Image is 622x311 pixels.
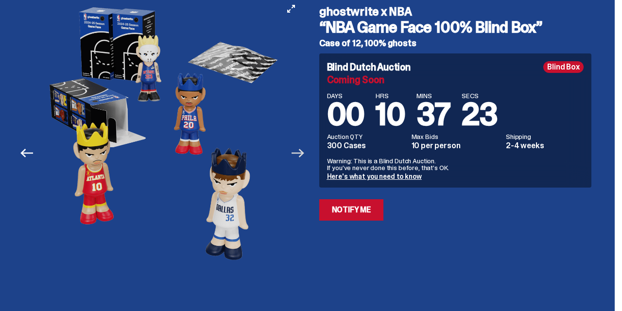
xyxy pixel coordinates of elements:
a: Notify Me [319,199,384,221]
p: Warning: This is a Blind Dutch Auction. If you’ve never done this before, that’s OK. [327,157,584,171]
div: Coming Soon [327,75,584,85]
h4: Blind Dutch Auction [327,62,411,72]
h4: ghostwrite x NBA [319,6,592,17]
dt: Max Bids [412,133,500,140]
span: 23 [462,94,498,135]
dd: 2-4 weeks [506,142,584,150]
h3: “NBA Game Face 100% Blind Box” [319,19,592,35]
dd: 300 Cases [327,142,406,150]
span: 10 [376,94,405,135]
dd: 10 per person [412,142,500,150]
dt: Shipping [506,133,584,140]
button: View full-screen [285,3,297,15]
button: Previous [16,142,37,164]
h5: Case of 12, 100% ghosts [319,39,592,48]
button: Next [288,142,309,164]
span: MINS [416,92,450,99]
span: HRS [376,92,405,99]
span: 00 [327,94,364,135]
span: SECS [462,92,498,99]
div: Blind Box [543,61,584,73]
dt: Auction QTY [327,133,406,140]
span: DAYS [327,92,364,99]
a: Here's what you need to know [327,172,422,181]
span: 37 [416,94,450,135]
